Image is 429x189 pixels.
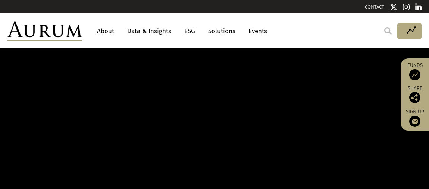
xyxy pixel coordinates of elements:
[403,3,410,11] img: Instagram icon
[181,24,199,38] a: ESG
[415,3,422,11] img: Linkedin icon
[365,4,384,10] a: CONTACT
[245,24,267,38] a: Events
[409,69,420,80] img: Access Funds
[7,21,82,41] img: Aurum
[93,24,118,38] a: About
[123,24,175,38] a: Data & Insights
[204,24,239,38] a: Solutions
[404,109,425,127] a: Sign up
[409,92,420,103] img: Share this post
[409,116,420,127] img: Sign up to our newsletter
[404,86,425,103] div: Share
[404,62,425,80] a: Funds
[390,3,397,11] img: Twitter icon
[384,27,392,35] img: search.svg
